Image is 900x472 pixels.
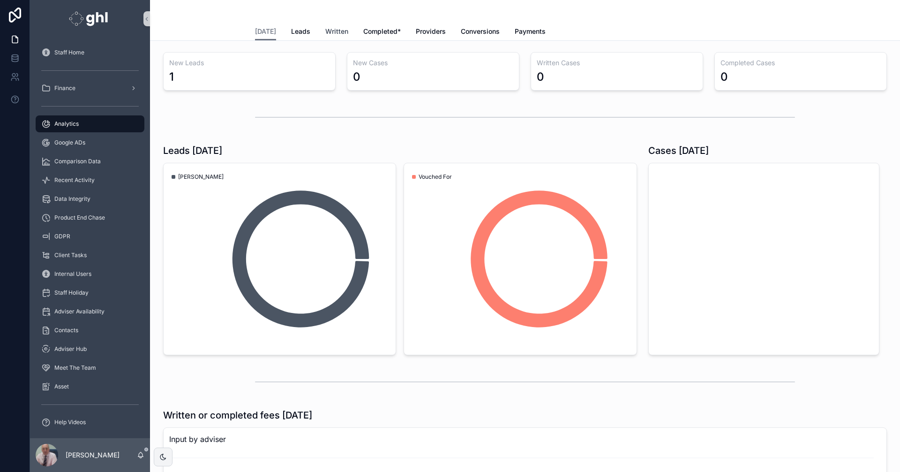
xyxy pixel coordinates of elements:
[537,58,697,68] h3: Written Cases
[654,169,873,349] div: chart
[66,450,120,460] p: [PERSON_NAME]
[36,284,144,301] a: Staff Holiday
[255,27,276,36] span: [DATE]
[54,345,87,353] span: Adviser Hub
[36,115,144,132] a: Analytics
[163,409,312,422] h1: Written or completed fees [DATE]
[54,419,86,426] span: Help Videos
[461,27,500,36] span: Conversions
[36,303,144,320] a: Adviser Availability
[169,169,390,349] div: chart
[36,266,144,282] a: Internal Users
[515,27,546,36] span: Payments
[353,69,360,84] div: 0
[36,228,144,245] a: GDPR
[169,434,881,445] span: Input by adviser
[163,144,222,157] h1: Leads [DATE]
[178,173,224,181] span: [PERSON_NAME]
[54,214,105,221] span: Product End Chase
[648,144,709,157] h1: Cases [DATE]
[416,27,446,36] span: Providers
[36,172,144,189] a: Recent Activity
[69,11,111,26] img: App logo
[720,58,881,68] h3: Completed Cases
[54,158,101,165] span: Comparison Data
[36,322,144,339] a: Contacts
[363,27,401,36] span: Completed*
[363,23,401,42] a: Completed*
[36,359,144,376] a: Meet The Team
[36,190,144,207] a: Data Integrity
[54,383,69,390] span: Asset
[36,44,144,61] a: Staff Home
[54,49,84,56] span: Staff Home
[515,23,546,42] a: Payments
[353,58,513,68] h3: New Cases
[54,289,89,297] span: Staff Holiday
[30,38,150,438] div: scrollable content
[36,247,144,264] a: Client Tasks
[36,378,144,395] a: Asset
[54,251,87,259] span: Client Tasks
[36,80,144,97] a: Finance
[169,58,330,68] h3: New Leads
[54,84,75,92] span: Finance
[291,27,310,36] span: Leads
[255,23,276,41] a: [DATE]
[54,195,90,203] span: Data Integrity
[419,173,452,181] span: Vouched For
[54,139,85,146] span: Google ADs
[36,341,144,358] a: Adviser Hub
[325,27,348,36] span: Written
[36,414,144,431] a: Help Videos
[461,23,500,42] a: Conversions
[36,153,144,170] a: Comparison Data
[54,308,105,315] span: Adviser Availability
[54,270,91,278] span: Internal Users
[416,23,446,42] a: Providers
[410,169,630,349] div: chart
[720,69,728,84] div: 0
[291,23,310,42] a: Leads
[325,23,348,42] a: Written
[169,69,174,84] div: 1
[54,233,70,240] span: GDPR
[36,134,144,151] a: Google ADs
[537,69,544,84] div: 0
[54,327,78,334] span: Contacts
[54,120,79,128] span: Analytics
[54,364,96,372] span: Meet The Team
[36,209,144,226] a: Product End Chase
[54,176,95,184] span: Recent Activity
